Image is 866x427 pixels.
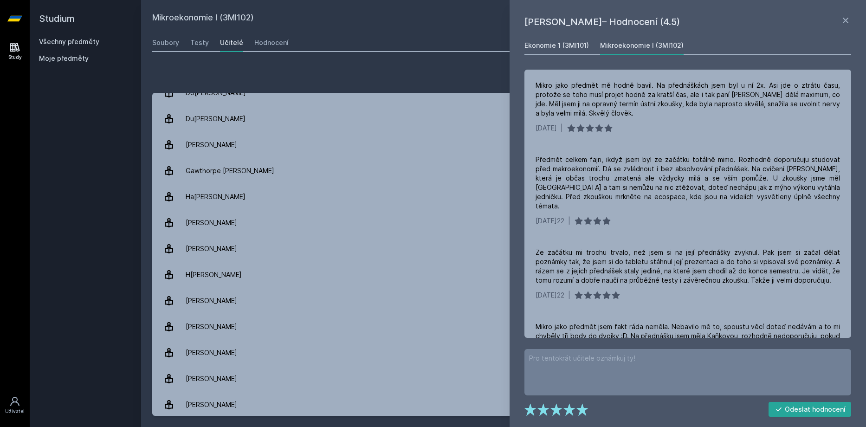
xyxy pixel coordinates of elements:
[186,265,242,284] div: H[PERSON_NAME]
[186,343,237,362] div: [PERSON_NAME]
[152,158,855,184] a: Gawthorpe [PERSON_NAME] 3 hodnocení 3.7
[152,288,855,314] a: [PERSON_NAME] 1 hodnocení 4.0
[152,106,855,132] a: Du[PERSON_NAME] 4 hodnocení 2.5
[186,110,246,128] div: Du[PERSON_NAME]
[186,84,246,102] div: Do[PERSON_NAME]
[186,317,237,336] div: [PERSON_NAME]
[190,38,209,47] div: Testy
[536,216,564,226] div: [DATE]22
[536,248,840,285] div: Ze začátku mi trochu trvalo, než jsem si na její přednášky zvyknul. Pak jsem si začal dělat pozná...
[186,162,274,180] div: Gawthorpe [PERSON_NAME]
[220,33,243,52] a: Učitelé
[152,314,855,340] a: [PERSON_NAME] 11 hodnocení 4.5
[152,366,855,392] a: [PERSON_NAME] 15 hodnocení 3.1
[769,402,852,417] button: Odeslat hodnocení
[152,392,855,418] a: [PERSON_NAME] 1 hodnocení 4.0
[152,262,855,288] a: H[PERSON_NAME] 1 hodnocení 2.0
[152,33,179,52] a: Soubory
[152,236,855,262] a: [PERSON_NAME] 2 hodnocení 4.5
[186,395,237,414] div: [PERSON_NAME]
[5,408,25,415] div: Uživatel
[39,54,89,63] span: Moje předměty
[536,155,840,211] div: Předmět celkem fajn, ikdyž jsem byl ze začátku totálně mimo. Rozhodně doporučuju studovat před ma...
[2,391,28,420] a: Uživatel
[152,132,855,158] a: [PERSON_NAME] 16 hodnocení 4.4
[190,33,209,52] a: Testy
[186,188,246,206] div: Ha[PERSON_NAME]
[186,239,237,258] div: [PERSON_NAME]
[568,291,570,300] div: |
[39,38,99,45] a: Všechny předměty
[536,123,557,133] div: [DATE]
[568,216,570,226] div: |
[186,291,237,310] div: [PERSON_NAME]
[536,322,840,406] div: Mikro jako předmět jsem fakt ráda neměla. Nebavilo mě to, spoustu věcí doteď nedávám a to mi chyb...
[254,33,289,52] a: Hodnocení
[536,81,840,118] div: Mikro jako předmět mě hodně bavil. Na přednáškách jsem byl u ní 2x. Asi jde o ztrátu času, protož...
[8,54,22,61] div: Study
[536,291,564,300] div: [DATE]22
[152,210,855,236] a: [PERSON_NAME] 4 hodnocení 2.0
[152,80,855,106] a: Do[PERSON_NAME] 2 hodnocení 4.5
[152,38,179,47] div: Soubory
[152,11,751,26] h2: Mikroekonomie I (3MI102)
[152,340,855,366] a: [PERSON_NAME] 5 hodnocení 3.0
[220,38,243,47] div: Učitelé
[152,184,855,210] a: Ha[PERSON_NAME] 1 hodnocení 5.0
[561,123,563,133] div: |
[2,37,28,65] a: Study
[254,38,289,47] div: Hodnocení
[186,136,237,154] div: [PERSON_NAME]
[186,369,237,388] div: [PERSON_NAME]
[186,213,237,232] div: [PERSON_NAME]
